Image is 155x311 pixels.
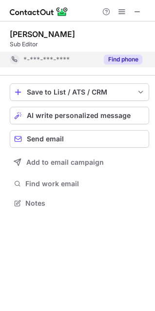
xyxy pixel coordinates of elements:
button: AI write personalized message [10,107,149,124]
button: Reveal Button [104,55,142,64]
div: Save to List / ATS / CRM [27,88,132,96]
button: Find work email [10,177,149,191]
span: Send email [27,135,64,143]
span: AI write personalized message [27,112,131,119]
button: Send email [10,130,149,148]
span: Find work email [25,179,145,188]
img: ContactOut v5.3.10 [10,6,68,18]
span: Notes [25,199,145,208]
button: Add to email campaign [10,154,149,171]
button: Notes [10,196,149,210]
button: save-profile-one-click [10,83,149,101]
span: Add to email campaign [26,158,104,166]
div: Sub Editor [10,40,149,49]
div: [PERSON_NAME] [10,29,75,39]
